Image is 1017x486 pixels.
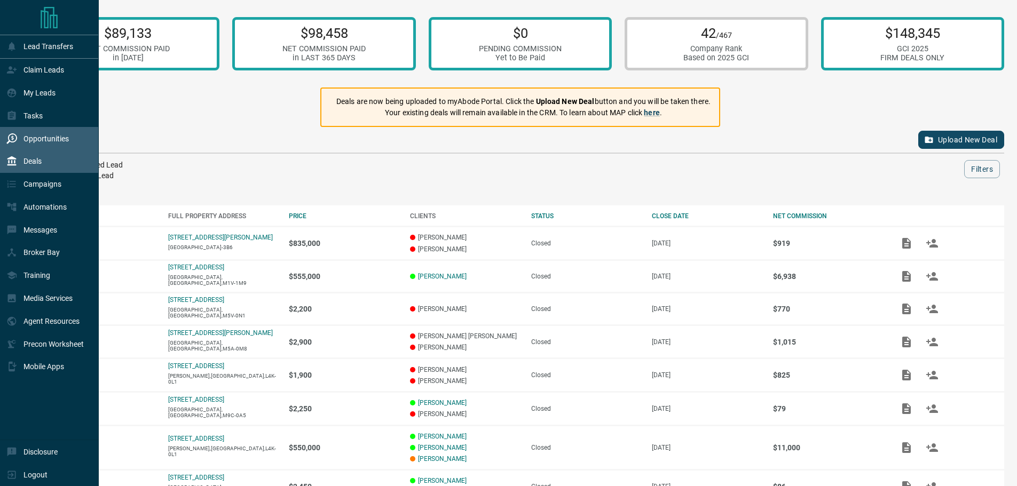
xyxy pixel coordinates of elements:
p: $555,000 [289,272,399,281]
p: $11,000 [773,443,884,452]
p: [GEOGRAPHIC_DATA],[GEOGRAPHIC_DATA],M5A-0M8 [168,340,279,352]
p: $2,200 [289,305,399,313]
p: Lease - Co-Op [47,405,157,412]
p: [DATE] [652,371,762,379]
span: Match Clients [919,371,945,378]
p: [PERSON_NAME] [410,305,521,313]
div: Closed [531,405,642,412]
div: NET COMMISSION PAID [282,44,366,53]
button: Upload New Deal [918,131,1004,149]
div: Closed [531,444,642,451]
span: Match Clients [919,305,945,312]
p: $550,000 [289,443,399,452]
div: in LAST 365 DAYS [282,53,366,62]
p: [PERSON_NAME] [410,344,521,351]
p: Purchase - Co-Op [47,273,157,280]
a: [PERSON_NAME] [418,477,467,484]
p: [PERSON_NAME] [410,245,521,253]
p: [DATE] [652,305,762,313]
p: $770 [773,305,884,313]
span: Match Clients [919,239,945,246]
p: [STREET_ADDRESS] [168,396,224,403]
div: Closed [531,371,642,379]
p: $79 [773,404,884,413]
p: $2,250 [289,404,399,413]
div: GCI 2025 [880,44,944,53]
p: [PERSON_NAME],[GEOGRAPHIC_DATA],L4K-0L1 [168,445,279,457]
a: [PERSON_NAME] [418,433,467,440]
span: Add / View Documents [894,404,919,412]
div: FULL PROPERTY ADDRESS [168,212,279,220]
a: [STREET_ADDRESS][PERSON_NAME] [168,234,273,241]
p: [DATE] [652,273,762,280]
div: Based on 2025 GCI [683,53,749,62]
span: Add / View Documents [894,305,919,312]
strong: Upload New Deal [536,97,595,106]
p: [GEOGRAPHIC_DATA],[GEOGRAPHIC_DATA],M5V-0N1 [168,307,279,318]
span: Add / View Documents [894,338,919,345]
p: 42 [683,25,749,41]
p: [DATE] [652,405,762,412]
div: Closed [531,305,642,313]
p: $1,015 [773,338,884,346]
p: Purchase - Co-Op [47,444,157,451]
div: CLIENTS [410,212,521,220]
a: [STREET_ADDRESS][PERSON_NAME] [168,329,273,337]
div: Closed [531,240,642,247]
p: $1,900 [289,371,399,379]
span: Add / View Documents [894,443,919,451]
p: [GEOGRAPHIC_DATA],[GEOGRAPHIC_DATA],M1V-1M9 [168,274,279,286]
p: [PERSON_NAME] [PERSON_NAME] [410,332,521,340]
div: PRICE [289,212,399,220]
p: [PERSON_NAME] [410,366,521,373]
p: [PERSON_NAME],[GEOGRAPHIC_DATA],L4K-0L1 [168,373,279,385]
p: $6,938 [773,272,884,281]
p: $919 [773,239,884,248]
span: Match Clients [919,404,945,412]
p: [GEOGRAPHIC_DATA]-3B6 [168,244,279,250]
p: $98,458 [282,25,366,41]
span: Add / View Documents [894,371,919,378]
p: [PERSON_NAME] [410,377,521,385]
div: CLOSE DATE [652,212,762,220]
p: [GEOGRAPHIC_DATA],[GEOGRAPHIC_DATA],M9C-0A5 [168,407,279,418]
p: [DATE] [652,444,762,451]
div: Yet to Be Paid [479,53,562,62]
div: FIRM DEALS ONLY [880,53,944,62]
p: Your existing deals will remain available in the CRM. To learn about MAP click . [336,107,711,118]
span: Match Clients [919,272,945,280]
div: PENDING COMMISSION [479,44,562,53]
div: STATUS [531,212,642,220]
span: Add / View Documents [894,272,919,280]
div: Company Rank [683,44,749,53]
p: $0 [479,25,562,41]
a: [STREET_ADDRESS] [168,264,224,271]
a: [STREET_ADDRESS] [168,362,224,370]
div: in [DATE] [86,53,170,62]
div: NET COMMISSION [773,212,884,220]
p: Lease - Co-Op [47,371,157,379]
div: DEAL TYPE [47,212,157,220]
p: [PERSON_NAME] [410,234,521,241]
a: [STREET_ADDRESS] [168,435,224,442]
span: Match Clients [919,443,945,451]
p: Deals are now being uploaded to myAbode Portal. Click the button and you will be taken there. [336,96,711,107]
p: $835,000 [289,239,399,248]
button: Filters [964,160,1000,178]
a: [STREET_ADDRESS] [168,296,224,304]
p: [DATE] [652,338,762,346]
a: [STREET_ADDRESS] [168,474,224,481]
a: [PERSON_NAME] [418,399,467,407]
p: Purchase - Co-Op [47,240,157,247]
p: $2,900 [289,338,399,346]
p: Lease - Co-Op [47,305,157,313]
div: Closed [531,273,642,280]
p: [PERSON_NAME] [410,410,521,418]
